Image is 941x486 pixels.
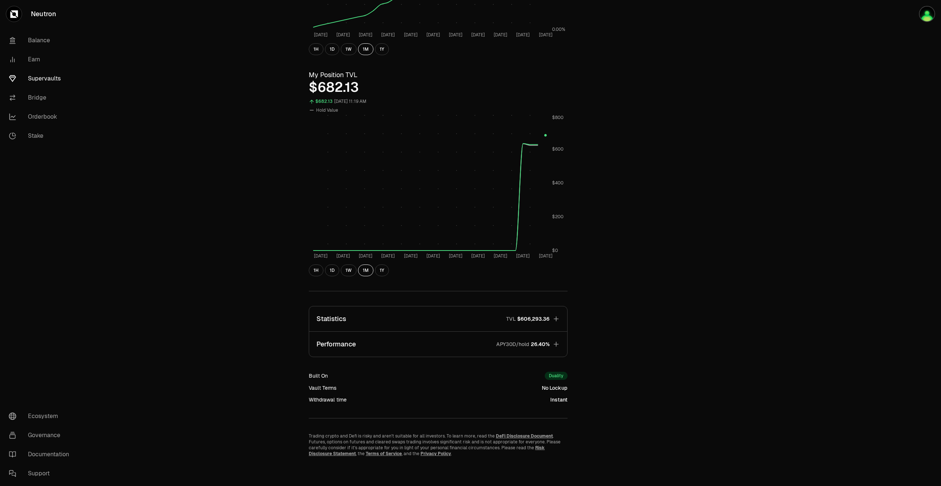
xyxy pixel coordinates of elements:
div: Vault Terms [309,384,336,392]
tspan: [DATE] [516,32,530,38]
tspan: $200 [552,214,563,220]
tspan: [DATE] [539,253,552,259]
a: Earn [3,50,79,69]
a: Governance [3,426,79,445]
tspan: [DATE] [314,32,328,38]
p: Trading crypto and Defi is risky and aren't suitable for all investors. To learn more, read the . [309,433,568,439]
tspan: [DATE] [359,253,372,259]
button: 1H [309,264,323,276]
tspan: [DATE] [494,253,507,259]
div: $682.13 [315,97,333,106]
a: Risk Disclosure Statement [309,445,545,457]
button: 1M [358,43,373,55]
span: $606,293.36 [517,315,550,323]
tspan: [DATE] [381,32,395,38]
div: Built On [309,372,328,379]
tspan: [DATE] [404,253,418,259]
button: StatisticsTVL$606,293.36 [309,306,567,331]
tspan: [DATE] [471,32,485,38]
tspan: [DATE] [539,32,552,38]
button: 1Y [375,264,389,276]
div: No Lockup [542,384,568,392]
img: portefeuilleterra [919,6,935,22]
tspan: [DATE] [336,253,350,259]
tspan: [DATE] [314,253,328,259]
p: Futures, options on futures and cleared swaps trading involves significant risk and is not approp... [309,439,568,457]
tspan: [DATE] [449,32,462,38]
tspan: [DATE] [336,32,350,38]
button: 1Y [375,43,389,55]
a: Documentation [3,445,79,464]
tspan: $0 [552,248,558,253]
a: Orderbook [3,107,79,126]
button: 1W [341,43,357,55]
p: TVL [506,315,516,323]
tspan: $800 [552,115,563,120]
div: [DATE] 11:19 AM [334,97,366,106]
tspan: $400 [552,180,563,186]
button: 1W [341,264,357,276]
a: Privacy Policy [421,451,451,457]
tspan: [DATE] [359,32,372,38]
tspan: [DATE] [426,32,440,38]
tspan: [DATE] [449,253,462,259]
tspan: 0.00% [552,26,565,32]
tspan: [DATE] [426,253,440,259]
a: Supervaults [3,69,79,88]
a: DeFi Disclosure Document [496,433,553,439]
h3: My Position TVL [309,70,568,80]
button: 1H [309,43,323,55]
span: 26.40% [531,341,550,348]
a: Stake [3,126,79,145]
a: Ecosystem [3,407,79,426]
tspan: [DATE] [494,32,507,38]
tspan: [DATE] [404,32,418,38]
tspan: [DATE] [471,253,485,259]
span: Hold Value [316,107,338,113]
button: 1D [325,43,339,55]
tspan: [DATE] [516,253,530,259]
div: Duality [545,372,568,380]
a: Terms of Service [366,451,402,457]
button: PerformanceAPY30D/hold26.40% [309,332,567,357]
button: 1M [358,264,373,276]
div: Withdrawal time [309,396,347,403]
a: Support [3,464,79,483]
a: Bridge [3,88,79,107]
tspan: $600 [552,146,563,152]
p: Statistics [316,314,346,324]
button: 1D [325,264,339,276]
a: Balance [3,31,79,50]
p: APY30D/hold [496,341,529,348]
tspan: [DATE] [381,253,395,259]
p: Performance [316,339,356,349]
div: $682.13 [309,80,568,95]
div: Instant [550,396,568,403]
